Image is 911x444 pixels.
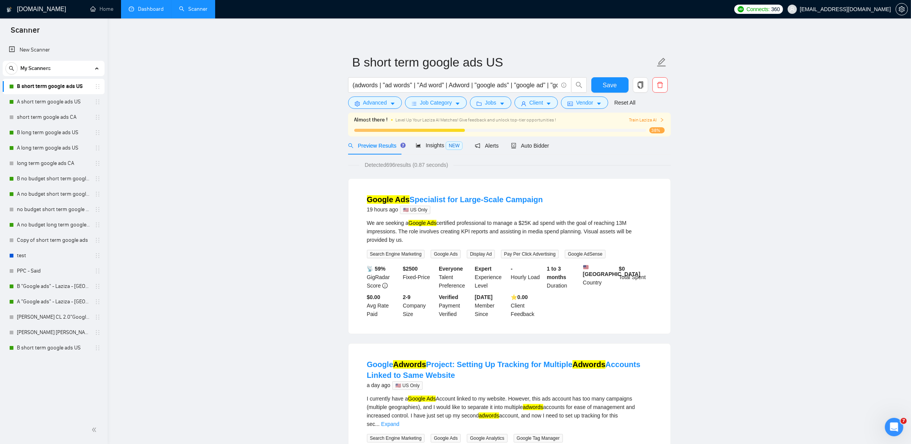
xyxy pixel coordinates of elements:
[95,283,101,289] span: holder
[400,142,407,149] div: Tooltip anchor
[583,264,641,277] b: [GEOGRAPHIC_DATA]
[653,81,667,88] span: delete
[393,360,426,369] mark: Adwords
[408,220,436,226] mark: Google Ads
[511,143,549,149] span: Auto Bidder
[129,6,164,12] a: dashboardDashboard
[576,98,593,107] span: Vendor
[17,248,90,263] a: test
[509,293,546,318] div: Client Feedback
[403,266,418,272] b: $ 2500
[446,141,463,150] span: NEW
[353,80,558,90] input: Search Freelance Jobs...
[771,5,780,13] span: 360
[790,7,795,12] span: user
[17,279,90,294] a: B "Google ads" - Laziza - [GEOGRAPHIC_DATA] Only - [DATE]
[511,266,513,272] b: -
[403,294,410,300] b: 2-9
[603,80,617,90] span: Save
[416,142,463,148] span: Insights
[405,96,467,109] button: barsJob Categorycaret-down
[367,294,380,300] b: $0.00
[382,283,388,288] span: info-circle
[17,263,90,279] a: PPC - Said
[3,42,105,58] li: New Scanner
[367,195,410,204] mark: Google Ads
[90,6,113,12] a: homeHome
[596,101,602,106] span: caret-down
[17,309,90,325] a: [PERSON_NAME] CL 2.0"Google ads" - Sardor - World $46/hr
[355,101,360,106] span: setting
[437,293,473,318] div: Payment Verified
[17,110,90,125] a: short term google ads CA
[365,293,402,318] div: Avg Rate Paid
[416,143,421,148] span: area-chart
[367,250,425,258] span: Search Engine Marketing
[396,117,556,123] span: Level Up Your Laziza AI Matches! Give feedback and unlock top-tier opportunities !
[363,98,387,107] span: Advanced
[571,77,587,93] button: search
[95,268,101,274] span: holder
[479,412,499,419] mark: adwords
[95,114,101,120] span: holder
[401,293,437,318] div: Company Size
[476,101,482,106] span: folder
[17,294,90,309] a: A "Google ads" - Laziza - [GEOGRAPHIC_DATA] Only - [DATE]
[547,266,566,280] b: 1 to 3 months
[511,143,516,148] span: robot
[367,219,652,244] div: We are seeking a certified professional to manage a $25K ad spend with the goal of reaching 13M i...
[657,57,667,67] span: edit
[95,222,101,228] span: holder
[431,250,461,258] span: Google Ads
[901,418,907,424] span: 7
[629,116,664,124] span: Train Laziza AI
[179,6,207,12] a: searchScanner
[7,3,12,16] img: logo
[420,98,452,107] span: Job Category
[3,61,105,356] li: My Scanners
[408,396,436,402] mark: Google Ads
[359,161,453,169] span: Detected 696 results (0.87 seconds)
[545,264,581,290] div: Duration
[348,143,353,148] span: search
[95,314,101,320] span: holder
[509,264,546,290] div: Hourly Load
[367,360,641,379] a: GoogleAdwordsProject: Setting Up Tracking for MultipleAdwordsAccounts Linked to Same Website
[499,101,505,106] span: caret-down
[439,294,458,300] b: Verified
[95,191,101,197] span: holder
[17,79,90,94] a: B short term google ads US
[375,421,380,427] span: ...
[514,434,563,442] span: Google Tag Manager
[17,125,90,140] a: B long term google ads US
[95,130,101,136] span: holder
[17,94,90,110] a: A short term google ads US
[561,83,566,88] span: info-circle
[660,118,664,122] span: right
[95,145,101,151] span: holder
[6,66,17,71] span: search
[367,266,386,272] b: 📡 59%
[5,62,18,75] button: search
[896,6,908,12] a: setting
[896,3,908,15] button: setting
[348,96,402,109] button: settingAdvancedcaret-down
[633,77,648,93] button: copy
[614,98,636,107] a: Reset All
[17,233,90,248] a: Copy of short term google ads
[475,294,493,300] b: [DATE]
[619,266,625,272] b: $ 0
[561,96,608,109] button: idcardVendorcaret-down
[381,421,399,427] a: Expand
[439,266,463,272] b: Everyone
[568,101,573,106] span: idcard
[521,101,526,106] span: user
[738,6,744,12] img: upwork-logo.png
[17,202,90,217] a: no budget short term google ads CA
[367,205,543,214] div: 19 hours ago
[17,140,90,156] a: A long term google ads US
[95,176,101,182] span: holder
[95,299,101,305] span: holder
[467,434,507,442] span: Google Analytics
